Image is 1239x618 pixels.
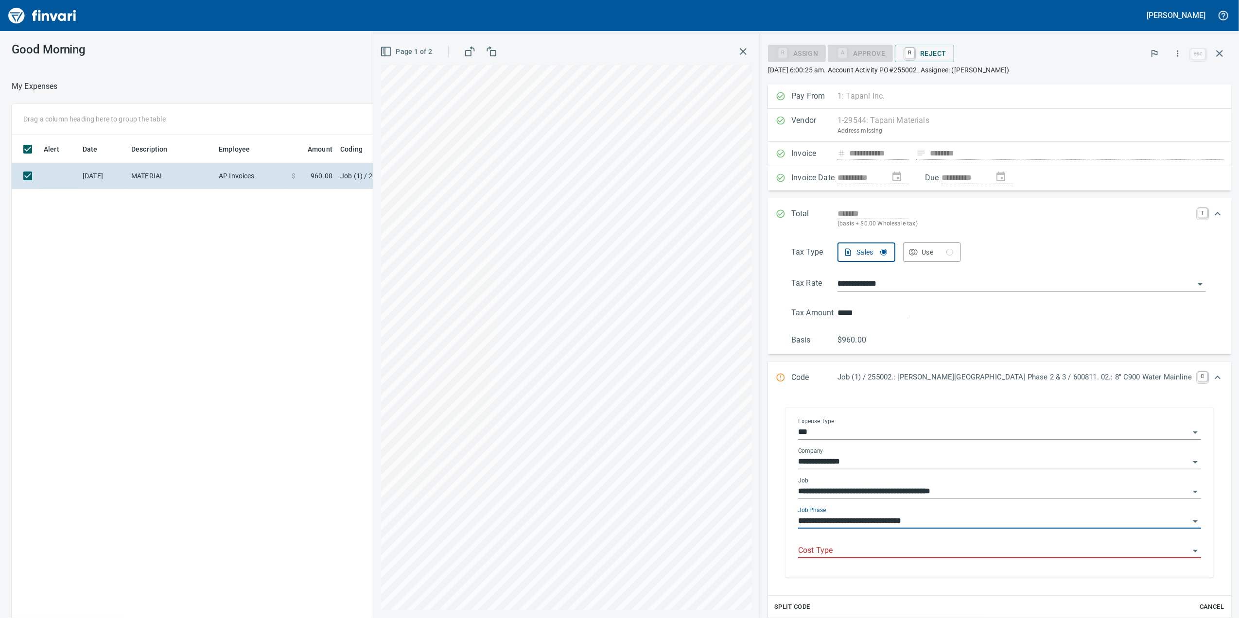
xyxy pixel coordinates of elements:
p: Total [791,208,838,229]
nav: breadcrumb [12,81,58,92]
button: Use [903,242,961,262]
p: Tax Type [791,246,838,262]
button: More [1167,43,1188,64]
label: Job Phase [798,507,826,513]
td: MATERIAL [127,163,215,189]
div: Expand [768,362,1231,394]
span: Alert [44,143,59,155]
a: esc [1191,49,1205,59]
span: Employee [219,143,250,155]
button: Open [1188,485,1202,498]
span: Employee [219,143,262,155]
button: Open [1188,426,1202,439]
p: [DATE] 6:00:25 am. Account Activity PO#255002. Assignee: ([PERSON_NAME]) [768,65,1231,75]
button: Open [1188,515,1202,528]
button: Split Code [772,600,813,615]
div: Cost Type required [828,49,893,57]
label: Job [798,478,808,483]
button: Open [1188,544,1202,558]
span: Description [131,143,180,155]
span: Alert [44,143,72,155]
td: Job (1) / 255002.: [PERSON_NAME][GEOGRAPHIC_DATA] Phase 2 & 3 / 600811. 02.: 8" C900 Water Mainline [336,163,579,189]
span: $ [292,171,296,181]
td: [DATE] [79,163,127,189]
span: Page 1 of 2 [382,46,432,58]
span: Amount [295,143,332,155]
p: (basis + $0.00 Wholesale tax) [838,219,1192,229]
p: Code [791,372,838,384]
button: Page 1 of 2 [378,43,436,61]
span: 960.00 [311,171,332,181]
p: $960.00 [838,334,884,346]
span: Reject [903,45,946,62]
button: Cancel [1196,600,1227,615]
button: Flag [1144,43,1165,64]
p: Tax Amount [791,307,838,319]
a: T [1198,208,1207,218]
button: [PERSON_NAME] [1145,8,1208,23]
h3: Good Morning [12,43,320,56]
span: Date [83,143,110,155]
button: Sales [838,242,895,262]
td: AP Invoices [215,163,288,189]
label: Company [798,448,823,454]
span: Split Code [774,601,810,613]
button: Open [1188,455,1202,469]
div: Sales [856,246,887,258]
label: Expense Type [798,418,834,424]
p: Drag a column heading here to group the table [23,114,166,124]
span: Cancel [1199,601,1225,613]
span: Close invoice [1188,42,1231,65]
div: Assign [768,49,826,57]
a: C [1198,372,1207,381]
img: Finvari [6,4,79,27]
span: Coding [340,143,375,155]
p: My Expenses [12,81,58,92]
button: RReject [895,45,954,62]
p: Basis [791,334,838,346]
span: Description [131,143,168,155]
div: Use [922,246,953,258]
h5: [PERSON_NAME] [1147,10,1205,20]
p: Job (1) / 255002.: [PERSON_NAME][GEOGRAPHIC_DATA] Phase 2 & 3 / 600811. 02.: 8" C900 Water Mainline [838,372,1192,383]
button: Open [1193,277,1207,291]
span: Coding [340,143,363,155]
span: Amount [308,143,332,155]
a: R [905,48,914,58]
div: Expand [768,239,1231,354]
span: Date [83,143,98,155]
div: Expand [768,198,1231,239]
p: Tax Rate [791,277,838,292]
